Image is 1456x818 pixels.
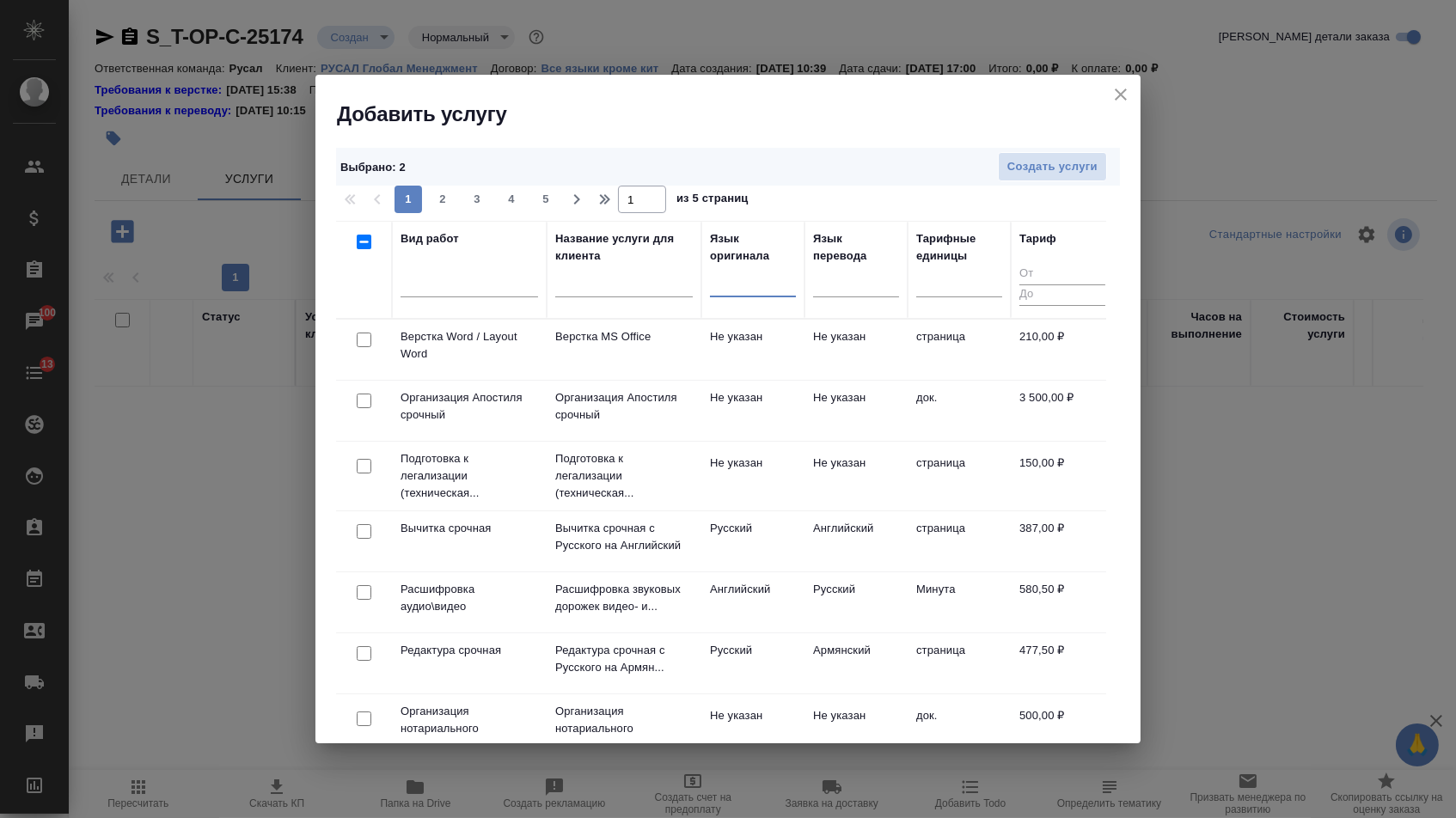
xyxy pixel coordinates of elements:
[804,381,908,441] td: Не указан
[555,450,693,502] p: Подготовка к легализации (техническая...
[701,699,804,759] td: Не указан
[701,381,804,441] td: Не указан
[401,389,538,424] p: Организация Апостиля срочный
[804,572,908,632] td: Русский
[908,511,1011,571] td: страница
[555,642,693,676] p: Редактура срочная с Русского на Армян...
[498,186,525,213] button: 4
[532,186,560,213] button: 5
[701,320,804,380] td: Не указан
[1011,511,1114,571] td: 387,00 ₽
[401,642,538,659] p: Редактура срочная
[463,191,491,208] span: 3
[813,230,899,265] div: Язык перевода
[498,191,525,208] span: 4
[804,446,908,506] td: Не указан
[701,446,804,506] td: Не указан
[401,520,538,537] p: Вычитка срочная
[401,328,538,363] p: Верстка Word / Layout Word
[337,101,1141,128] h2: Добавить услугу
[555,230,693,265] div: Название услуги для клиента
[401,703,538,754] p: Организация нотариального удостоверен...
[701,633,804,693] td: Русский
[908,633,1011,693] td: страница
[908,572,1011,632] td: Минута
[1108,82,1134,107] button: close
[804,320,908,380] td: Не указан
[1007,157,1098,177] span: Создать услуги
[555,703,693,754] p: Организация нотариального удостоверен...
[1011,381,1114,441] td: 3 500,00 ₽
[340,161,406,174] span: Выбрано : 2
[908,320,1011,380] td: страница
[1011,633,1114,693] td: 477,50 ₽
[401,450,538,502] p: Подготовка к легализации (техническая...
[998,152,1107,182] button: Создать услуги
[916,230,1002,265] div: Тарифные единицы
[1011,320,1114,380] td: 210,00 ₽
[555,581,693,615] p: Расшифровка звуковых дорожек видео- и...
[532,191,560,208] span: 5
[676,188,749,213] span: из 5 страниц
[401,581,538,615] p: Расшифровка аудио\видео
[401,230,459,247] div: Вид работ
[1011,699,1114,759] td: 500,00 ₽
[555,520,693,554] p: Вычитка срочная с Русского на Английский
[555,389,693,424] p: Организация Апостиля срочный
[1011,572,1114,632] td: 580,50 ₽
[804,511,908,571] td: Английский
[429,191,456,208] span: 2
[555,328,693,345] p: Верстка MS Office
[710,230,796,265] div: Язык оригинала
[908,699,1011,759] td: док.
[429,186,456,213] button: 2
[1019,264,1105,285] input: От
[1019,284,1105,306] input: До
[701,511,804,571] td: Русский
[463,186,491,213] button: 3
[1019,230,1056,247] div: Тариф
[701,572,804,632] td: Английский
[908,381,1011,441] td: док.
[804,699,908,759] td: Не указан
[804,633,908,693] td: Армянский
[908,446,1011,506] td: страница
[1011,446,1114,506] td: 150,00 ₽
